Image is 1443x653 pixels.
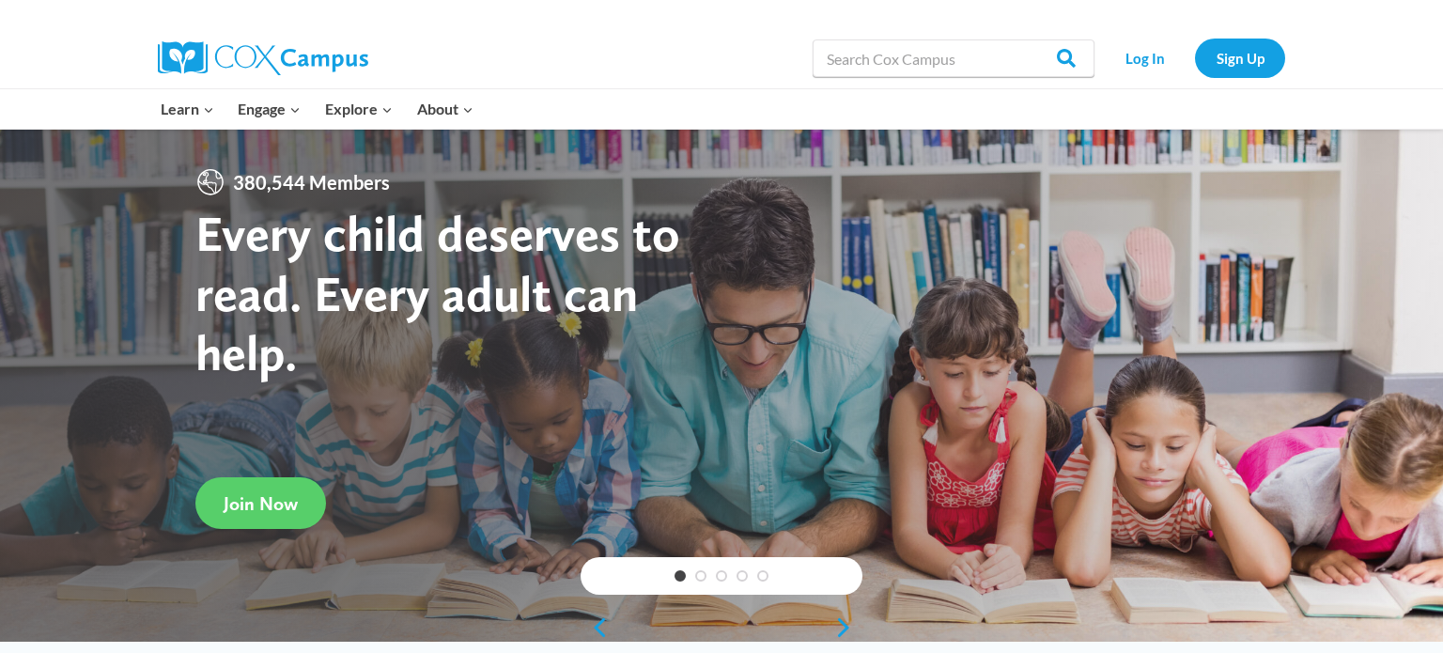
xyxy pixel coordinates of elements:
a: 1 [675,570,686,582]
a: Log In [1104,39,1186,77]
a: 4 [737,570,748,582]
a: 5 [757,570,768,582]
strong: Every child deserves to read. Every adult can help. [195,203,680,382]
span: Explore [325,97,393,121]
span: Join Now [224,492,298,515]
a: 2 [695,570,706,582]
span: About [417,97,473,121]
input: Search Cox Campus [813,39,1094,77]
nav: Primary Navigation [148,89,485,129]
a: Join Now [195,477,326,529]
nav: Secondary Navigation [1104,39,1285,77]
span: 380,544 Members [225,167,397,197]
a: Sign Up [1195,39,1285,77]
div: content slider buttons [581,609,862,646]
span: Engage [238,97,301,121]
img: Cox Campus [158,41,368,75]
span: Learn [161,97,214,121]
a: previous [581,616,609,639]
a: next [834,616,862,639]
a: 3 [716,570,727,582]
